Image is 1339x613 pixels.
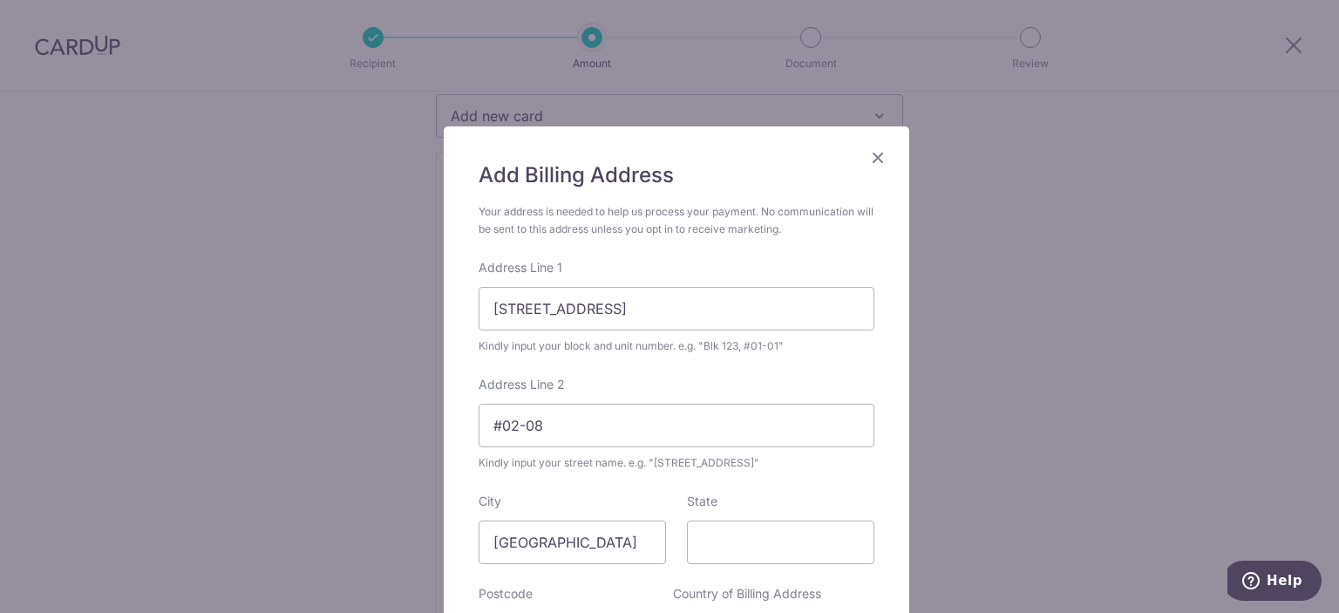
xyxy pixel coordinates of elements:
[479,585,533,603] label: Postcode
[479,376,565,393] label: Address Line 2
[687,493,717,510] label: State
[479,203,874,238] div: Your address is needed to help us process your payment. No communication will be sent to this add...
[673,585,821,603] label: Country of Billing Address
[479,493,501,510] label: City
[479,337,874,355] div: Kindly input your block and unit number. e.g. "Blk 123, #01-01"
[479,161,874,189] h5: Add Billing Address
[1227,561,1322,604] iframe: Opens a widget where you can find more information
[479,259,562,276] label: Address Line 1
[479,454,874,472] div: Kindly input your street name. e.g. "[STREET_ADDRESS]"
[867,147,888,168] button: Close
